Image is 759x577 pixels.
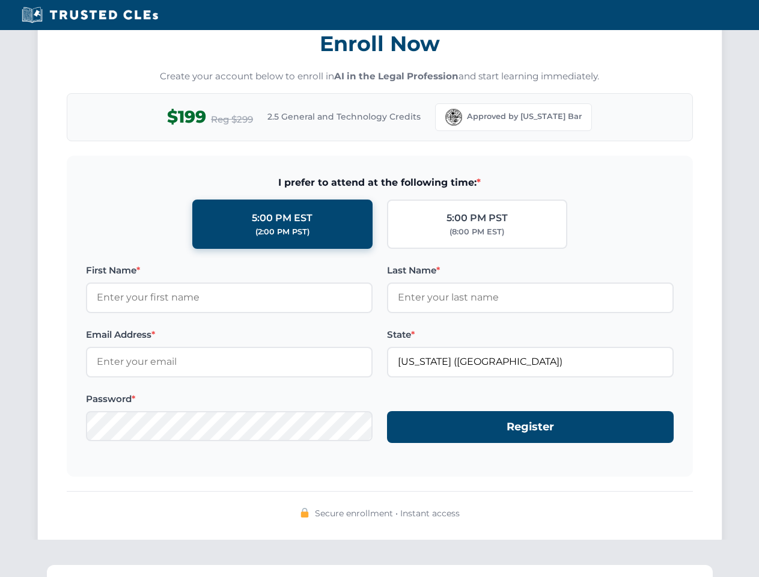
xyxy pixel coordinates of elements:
[86,282,373,313] input: Enter your first name
[387,282,674,313] input: Enter your last name
[387,328,674,342] label: State
[86,175,674,191] span: I prefer to attend at the following time:
[450,226,504,238] div: (8:00 PM EST)
[252,210,312,226] div: 5:00 PM EST
[167,103,206,130] span: $199
[67,25,693,63] h3: Enroll Now
[334,70,459,82] strong: AI in the Legal Profession
[86,328,373,342] label: Email Address
[86,347,373,377] input: Enter your email
[447,210,508,226] div: 5:00 PM PST
[445,109,462,126] img: Florida Bar
[467,111,582,123] span: Approved by [US_STATE] Bar
[86,263,373,278] label: First Name
[315,507,460,520] span: Secure enrollment • Instant access
[18,6,162,24] img: Trusted CLEs
[387,263,674,278] label: Last Name
[387,347,674,377] input: Florida (FL)
[86,392,373,406] label: Password
[387,411,674,443] button: Register
[67,70,693,84] p: Create your account below to enroll in and start learning immediately.
[255,226,309,238] div: (2:00 PM PST)
[267,110,421,123] span: 2.5 General and Technology Credits
[211,112,253,127] span: Reg $299
[300,508,309,517] img: 🔒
